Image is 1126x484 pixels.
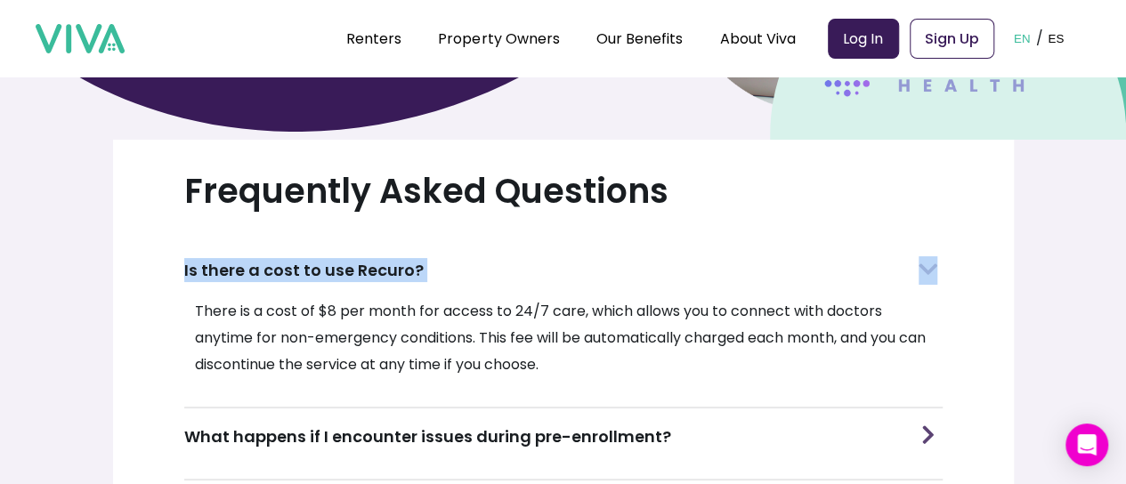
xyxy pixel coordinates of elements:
a: Log In [828,19,899,59]
h3: What happens if I encounter issues during pre-enrollment? [184,424,671,448]
img: arrow for minimizing [915,425,941,444]
img: arrow for minimizing [919,256,937,282]
h1: Frequently Asked Questions [184,168,943,214]
button: EN [1009,11,1036,66]
div: Is there a cost to use Recuro?arrow for minimizing [184,242,943,298]
div: What happens if I encounter issues during pre-enrollment?arrow for minimizing [184,408,943,464]
a: Sign Up [910,19,994,59]
button: ES [1042,11,1069,66]
a: Property Owners [438,28,559,49]
h3: Is there a cost to use Recuro? [184,258,424,282]
p: / [1035,25,1042,52]
div: Our Benefits [596,16,683,60]
p: There is a cost of $8 per month for access to 24/7 care, which allows you to connect with doctors... [184,298,943,378]
a: Renters [346,28,401,49]
img: viva [36,24,125,54]
div: Open Intercom Messenger [1065,423,1108,466]
div: About Viva [720,16,796,60]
